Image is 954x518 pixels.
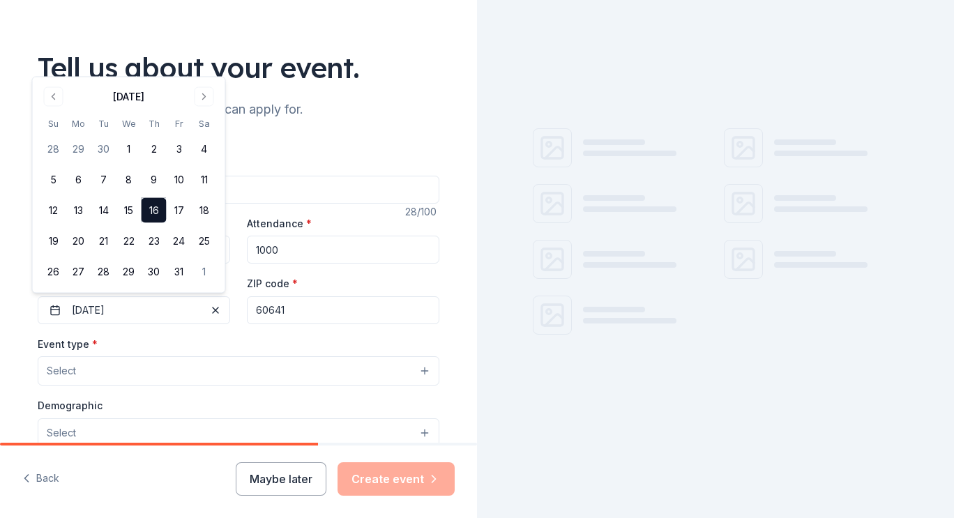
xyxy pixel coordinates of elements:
div: [DATE] [113,89,144,105]
th: Thursday [142,116,167,131]
button: 10 [167,167,192,192]
button: 17 [167,198,192,223]
button: 30 [91,137,116,162]
button: 27 [66,259,91,284]
button: 28 [41,137,66,162]
button: 29 [66,137,91,162]
button: 18 [192,198,217,223]
span: Select [47,363,76,379]
div: We'll find in-kind donations you can apply for. [38,98,439,121]
button: 31 [167,259,192,284]
div: 28 /100 [405,204,439,220]
button: 13 [66,198,91,223]
button: 23 [142,229,167,254]
button: 29 [116,259,142,284]
button: 26 [41,259,66,284]
button: 2 [142,137,167,162]
th: Tuesday [91,116,116,131]
button: Select [38,418,439,448]
input: 12345 (U.S. only) [247,296,439,324]
button: Maybe later [236,462,326,496]
label: Event type [38,337,98,351]
button: 30 [142,259,167,284]
button: 8 [116,167,142,192]
button: Go to previous month [44,87,63,107]
button: 1 [192,259,217,284]
button: 19 [41,229,66,254]
button: [DATE] [38,296,230,324]
input: Spring Fundraiser [38,176,439,204]
button: 9 [142,167,167,192]
button: 7 [91,167,116,192]
button: Back [22,464,59,494]
div: Tell us about your event. [38,48,439,87]
label: ZIP code [247,277,298,291]
button: 14 [91,198,116,223]
button: 12 [41,198,66,223]
button: 15 [116,198,142,223]
button: 11 [192,167,217,192]
th: Wednesday [116,116,142,131]
button: 6 [66,167,91,192]
th: Saturday [192,116,217,131]
button: 28 [91,259,116,284]
button: 16 [142,198,167,223]
button: 1 [116,137,142,162]
button: 25 [192,229,217,254]
button: 22 [116,229,142,254]
th: Monday [66,116,91,131]
span: Select [47,425,76,441]
button: 24 [167,229,192,254]
button: 5 [41,167,66,192]
button: Go to next month [195,87,214,107]
button: 20 [66,229,91,254]
button: 3 [167,137,192,162]
label: Demographic [38,399,103,413]
input: 20 [247,236,439,264]
label: Attendance [247,217,312,231]
button: 4 [192,137,217,162]
th: Friday [167,116,192,131]
button: Select [38,356,439,386]
th: Sunday [41,116,66,131]
button: 21 [91,229,116,254]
